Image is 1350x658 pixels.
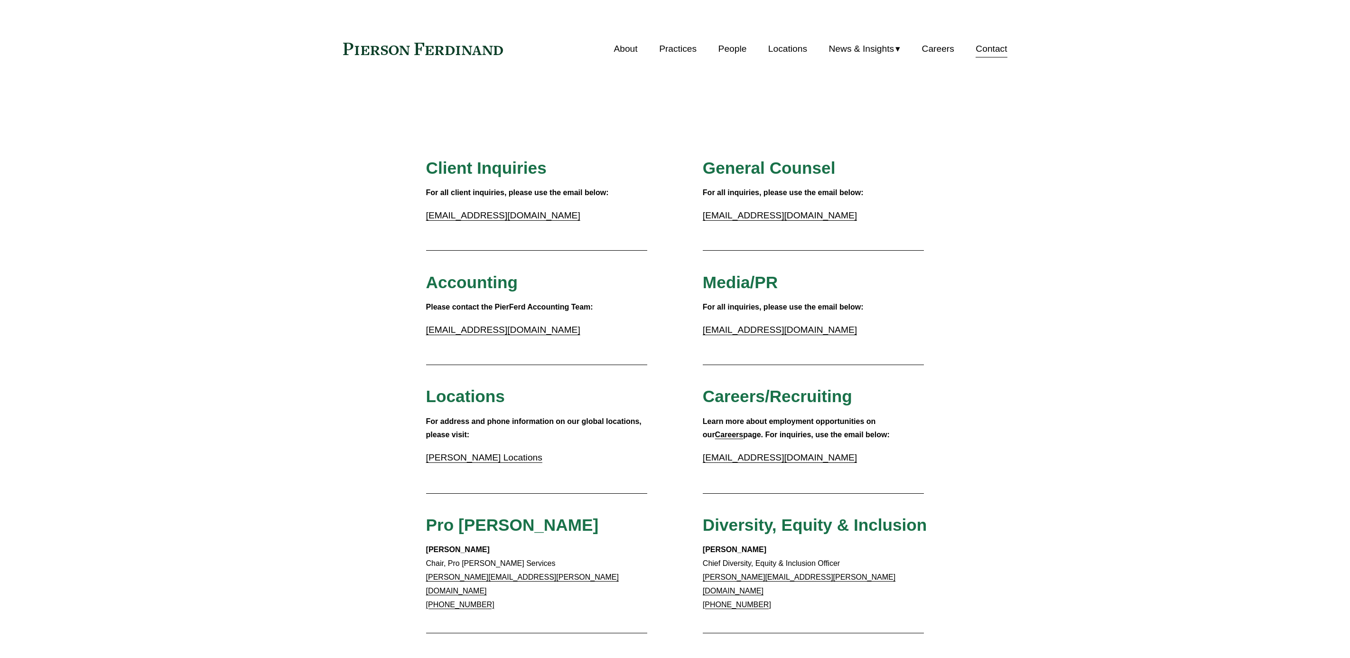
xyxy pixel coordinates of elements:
[426,387,505,405] span: Locations
[426,273,518,291] span: Accounting
[703,387,852,405] span: Careers/Recruiting
[426,545,490,554] strong: [PERSON_NAME]
[829,41,894,57] span: News & Insights
[703,159,836,177] span: General Counsel
[768,40,807,58] a: Locations
[743,431,890,439] strong: page. For inquiries, use the email below:
[703,417,878,439] strong: Learn more about employment opportunities on our
[703,452,857,462] a: [EMAIL_ADDRESS][DOMAIN_NAME]
[703,210,857,220] a: [EMAIL_ADDRESS][DOMAIN_NAME]
[426,452,542,462] a: [PERSON_NAME] Locations
[703,601,771,609] a: [PHONE_NUMBER]
[718,40,747,58] a: People
[976,40,1007,58] a: Contact
[703,573,895,595] a: [PERSON_NAME][EMAIL_ADDRESS][PERSON_NAME][DOMAIN_NAME]
[829,40,901,58] a: folder dropdown
[426,210,580,220] a: [EMAIL_ADDRESS][DOMAIN_NAME]
[703,545,766,554] strong: [PERSON_NAME]
[426,325,580,335] a: [EMAIL_ADDRESS][DOMAIN_NAME]
[715,431,744,439] a: Careers
[703,303,864,311] strong: For all inquiries, please use the email below:
[426,601,494,609] a: [PHONE_NUMBER]
[703,325,857,335] a: [EMAIL_ADDRESS][DOMAIN_NAME]
[703,543,924,611] p: Chief Diversity, Equity & Inclusion Officer
[922,40,954,58] a: Careers
[426,188,609,197] strong: For all client inquiries, please use the email below:
[703,273,778,291] span: Media/PR
[659,40,697,58] a: Practices
[426,159,547,177] span: Client Inquiries
[426,543,648,611] p: Chair, Pro [PERSON_NAME] Services
[703,516,927,534] span: Diversity, Equity & Inclusion
[426,417,644,439] strong: For address and phone information on our global locations, please visit:
[426,573,619,595] a: [PERSON_NAME][EMAIL_ADDRESS][PERSON_NAME][DOMAIN_NAME]
[426,516,599,534] span: Pro [PERSON_NAME]
[703,188,864,197] strong: For all inquiries, please use the email below:
[614,40,637,58] a: About
[426,303,593,311] strong: Please contact the PierFerd Accounting Team:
